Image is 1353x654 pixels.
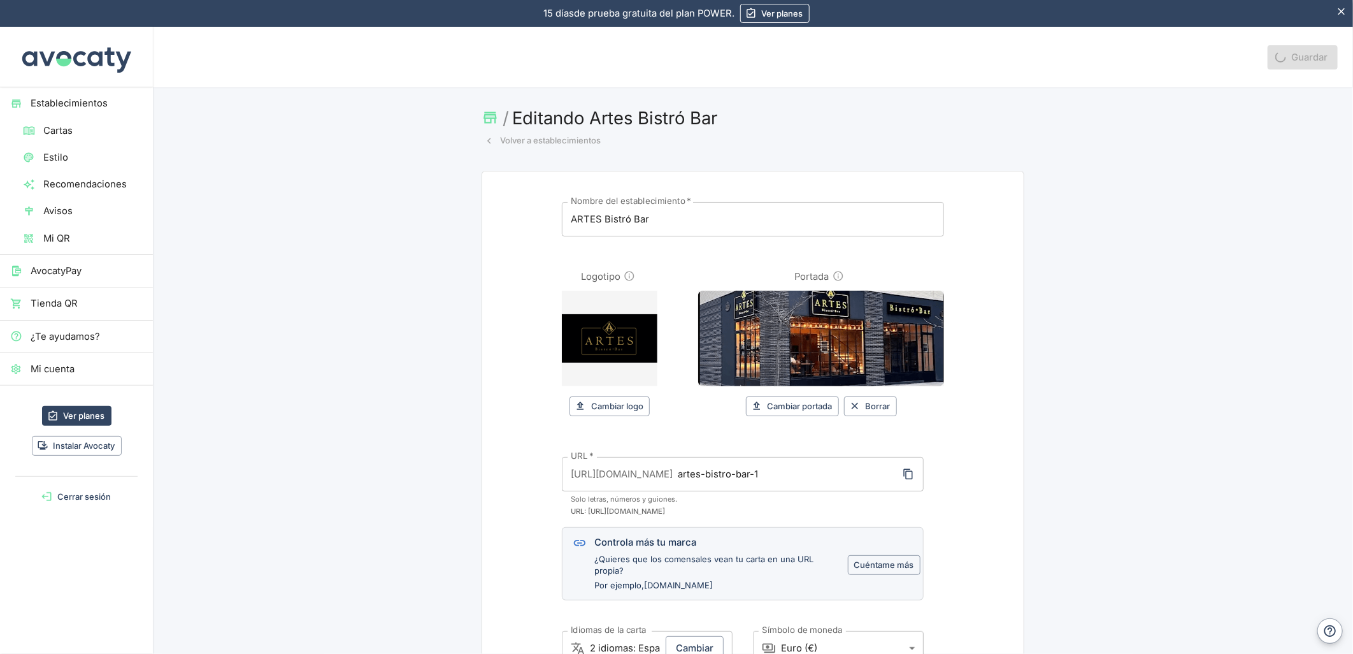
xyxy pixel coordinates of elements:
span: Tienda QR [31,296,143,310]
a: Volver a establecimientos [482,131,604,150]
label: Portada [795,270,829,284]
span: Solo letras, números y guiones. [571,493,915,505]
span: Copiar [898,463,920,486]
button: Borrar [844,396,897,416]
button: Información sobre imagen de portada [829,267,848,286]
a: Ver planes [42,406,111,426]
label: Logotipo [581,270,620,284]
span: Estilo [43,150,143,164]
button: Cerrar sesión [5,487,148,507]
span: / [503,107,509,129]
button: Cuéntame más [848,555,920,575]
span: Cartas [43,124,143,138]
p: ¿Quieres que los comensales vean tu carta en una URL propia? [594,553,837,577]
label: Símbolo de moneda [762,625,843,637]
img: Avocaty [19,27,134,87]
span: 15 días [544,8,575,19]
button: Ayuda y contacto [1317,618,1343,644]
span: Mi cuenta [31,362,143,376]
div: Controla más tu marca [594,535,837,549]
h1: Editando Artes Bistró Bar [482,108,1024,128]
button: Copiar valor [898,463,920,486]
label: Nombre del establecimiento [571,196,691,208]
span: URL: [URL][DOMAIN_NAME] [571,505,915,517]
label: URL [571,451,593,463]
span: [DOMAIN_NAME] [644,580,713,590]
button: Información sobre imagen de logotipo [620,267,639,286]
span: Recomendaciones [43,177,143,191]
a: Ver planes [740,4,810,23]
p: de prueba gratuita del plan POWER. [544,6,735,20]
span: Establecimientos [31,96,143,110]
button: Esconder aviso [1331,1,1353,23]
button: Instalar Avocaty [32,436,122,456]
button: Cambiar portada [746,396,839,416]
span: ¿Te ayudamos? [31,330,143,344]
span: AvocatyPay [31,264,143,278]
p: Por ejemplo, [594,579,837,592]
span: Avisos [43,204,143,218]
button: Cambiar logo [569,396,650,416]
span: Mi QR [43,231,143,245]
label: Idiomas de la carta [571,625,647,637]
